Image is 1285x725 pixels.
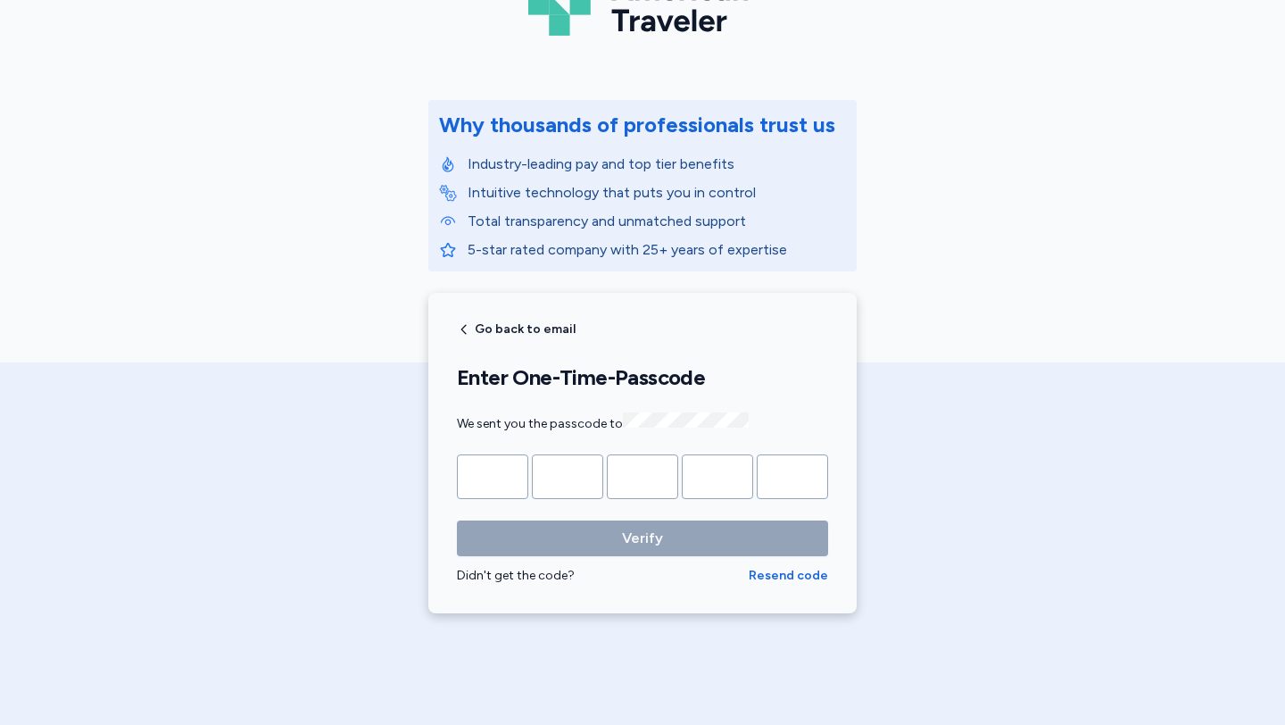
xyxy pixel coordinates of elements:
[468,239,846,261] p: 5-star rated company with 25+ years of expertise
[457,454,528,499] input: Please enter OTP character 1
[607,454,678,499] input: Please enter OTP character 3
[622,528,663,549] span: Verify
[532,454,603,499] input: Please enter OTP character 2
[757,454,828,499] input: Please enter OTP character 5
[457,364,828,391] h1: Enter One-Time-Passcode
[457,567,749,585] div: Didn't get the code?
[682,454,753,499] input: Please enter OTP character 4
[468,211,846,232] p: Total transparency and unmatched support
[468,182,846,204] p: Intuitive technology that puts you in control
[749,567,828,585] button: Resend code
[439,111,835,139] div: Why thousands of professionals trust us
[457,416,749,431] span: We sent you the passcode to
[457,322,576,337] button: Go back to email
[457,521,828,556] button: Verify
[468,154,846,175] p: Industry-leading pay and top tier benefits
[475,323,576,336] span: Go back to email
